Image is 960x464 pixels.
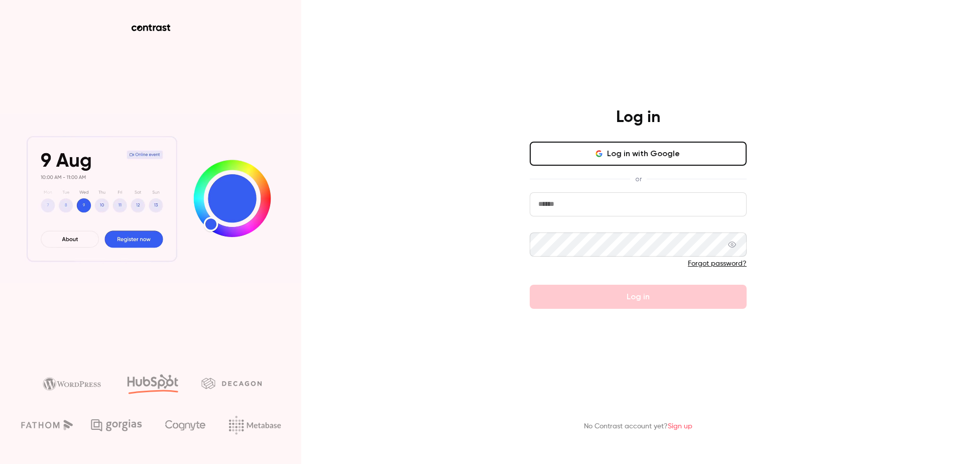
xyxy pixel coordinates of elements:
p: No Contrast account yet? [584,421,692,432]
a: Sign up [668,423,692,430]
h4: Log in [616,107,660,128]
a: Forgot password? [688,260,747,267]
span: or [630,174,647,184]
img: decagon [201,378,262,389]
button: Log in with Google [530,142,747,166]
